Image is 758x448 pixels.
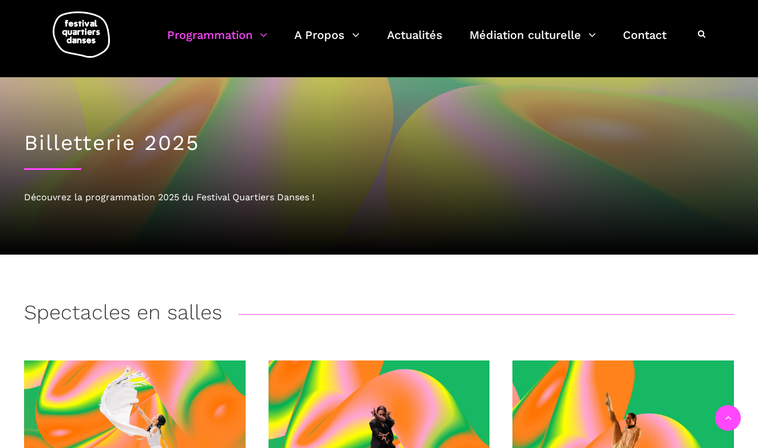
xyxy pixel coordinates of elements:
h3: Spectacles en salles [24,300,222,329]
a: Actualités [387,25,443,59]
div: Découvrez la programmation 2025 du Festival Quartiers Danses ! [24,190,734,205]
h1: Billetterie 2025 [24,130,734,156]
a: A Propos [294,25,360,59]
a: Contact [623,25,666,59]
a: Programmation [167,25,267,59]
a: Médiation culturelle [469,25,596,59]
img: logo-fqd-med [53,11,110,58]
